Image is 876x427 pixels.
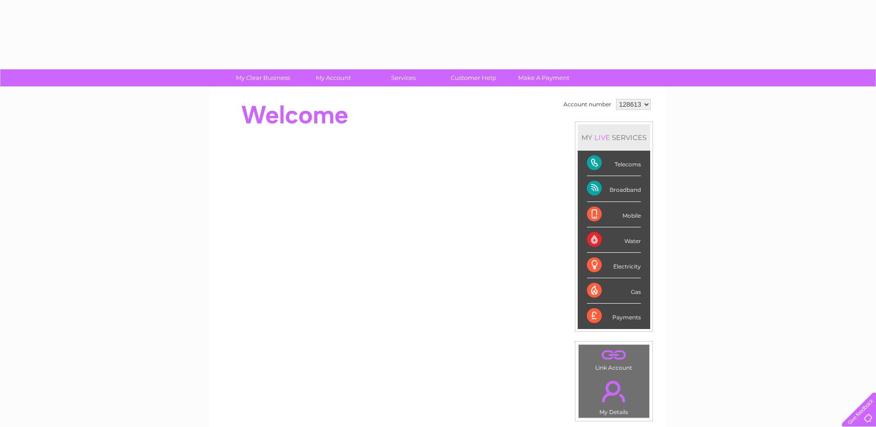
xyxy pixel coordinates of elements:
[587,278,641,304] div: Gas
[578,124,650,151] div: MY SERVICES
[365,69,441,86] a: Services
[225,69,301,86] a: My Clear Business
[435,69,512,86] a: Customer Help
[561,97,614,112] td: Account number
[295,69,371,86] a: My Account
[587,304,641,329] div: Payments
[587,202,641,227] div: Mobile
[592,133,612,142] div: LIVE
[587,253,641,278] div: Electricity
[587,176,641,201] div: Broadband
[581,375,647,408] a: .
[587,227,641,253] div: Water
[578,344,650,373] td: Link Account
[587,151,641,176] div: Telecoms
[581,347,647,363] a: .
[578,373,650,418] td: My Details
[506,69,582,86] a: Make A Payment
